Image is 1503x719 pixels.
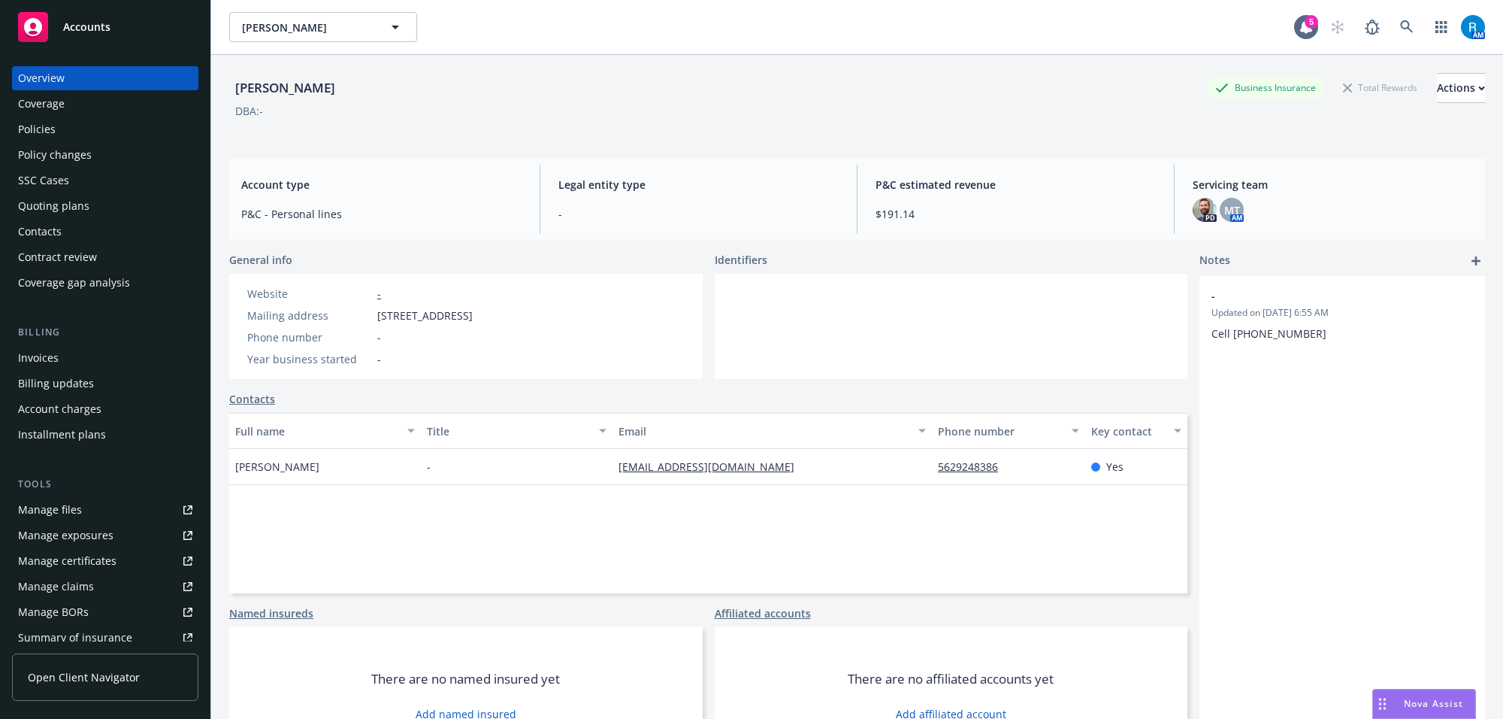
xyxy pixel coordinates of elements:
button: Phone number [932,413,1085,449]
div: Summary of insurance [18,626,132,650]
div: Total Rewards [1335,78,1425,97]
div: Coverage [18,92,65,116]
button: Email [612,413,932,449]
div: Manage files [18,498,82,522]
div: Billing updates [18,372,94,396]
a: Contacts [229,391,275,407]
span: Updated on [DATE] 6:55 AM [1211,306,1473,320]
img: photo [1193,198,1217,222]
a: Coverage [12,92,198,116]
div: Overview [18,66,65,90]
div: -Updated on [DATE] 6:55 AMCell [PHONE_NUMBER] [1199,276,1485,353]
span: Nova Assist [1404,697,1463,710]
div: 5 [1305,15,1318,29]
div: Mailing address [247,308,371,323]
span: General info [229,252,292,268]
a: Named insureds [229,605,313,621]
div: Key contact [1091,423,1165,439]
div: Policy changes [18,143,92,167]
span: P&C estimated revenue [875,177,1156,193]
a: Coverage gap analysis [12,271,198,295]
div: [PERSON_NAME] [229,78,341,98]
div: Email [618,423,909,439]
span: P&C - Personal lines [241,206,522,222]
span: $191.14 [875,206,1156,222]
span: - [1211,288,1434,304]
a: add [1467,252,1485,270]
div: Manage exposures [18,523,113,548]
a: [EMAIL_ADDRESS][DOMAIN_NAME] [618,460,806,474]
a: Manage exposures [12,523,198,548]
span: [STREET_ADDRESS] [377,308,473,323]
span: Cell [PHONE_NUMBER] [1211,326,1326,341]
span: - [558,206,839,222]
button: Nova Assist [1372,689,1476,719]
div: DBA: - [235,103,263,119]
span: Accounts [63,21,110,33]
span: - [377,329,381,345]
img: photo [1461,15,1485,39]
button: Actions [1437,73,1485,103]
div: Year business started [247,351,371,367]
a: Switch app [1426,12,1456,42]
div: SSC Cases [18,168,69,193]
a: Start snowing [1323,12,1353,42]
div: Contacts [18,220,62,244]
div: Billing [12,325,198,340]
div: Contract review [18,245,97,269]
div: Invoices [18,346,59,370]
a: Search [1392,12,1422,42]
a: 5629248386 [938,460,1010,474]
a: Policy changes [12,143,198,167]
a: - [377,287,381,301]
span: [PERSON_NAME] [235,459,319,475]
div: Manage BORs [18,600,89,624]
div: Manage claims [18,575,94,599]
span: MT [1224,202,1240,218]
span: - [377,351,381,367]
a: Manage files [12,498,198,522]
button: Title [421,413,612,449]
a: Manage BORs [12,600,198,624]
a: Affiliated accounts [715,605,811,621]
span: Legal entity type [558,177,839,193]
button: Key contact [1085,413,1187,449]
a: Manage claims [12,575,198,599]
button: [PERSON_NAME] [229,12,417,42]
div: Quoting plans [18,194,89,218]
a: Billing updates [12,372,198,396]
a: Overview [12,66,198,90]
a: Summary of insurance [12,626,198,650]
div: Tools [12,477,198,492]
a: SSC Cases [12,168,198,193]
a: Account charges [12,397,198,421]
span: Account type [241,177,522,193]
button: Full name [229,413,421,449]
div: Drag to move [1373,690,1392,718]
div: Installment plans [18,423,106,447]
span: Yes [1106,459,1123,475]
span: Notes [1199,252,1230,270]
span: [PERSON_NAME] [242,20,372,35]
a: Contacts [12,220,198,244]
div: Actions [1437,74,1485,102]
span: Open Client Navigator [28,669,140,685]
a: Contract review [12,245,198,269]
div: Policies [18,117,56,141]
div: Website [247,286,371,302]
span: There are no affiliated accounts yet [848,670,1054,688]
span: - [427,459,431,475]
div: Full name [235,423,398,439]
span: Identifiers [715,252,767,268]
a: Policies [12,117,198,141]
div: Phone number [938,423,1063,439]
div: Manage certificates [18,549,116,573]
div: Title [427,423,590,439]
div: Account charges [18,397,101,421]
a: Installment plans [12,423,198,447]
a: Report a Bug [1357,12,1387,42]
div: Coverage gap analysis [18,271,130,295]
span: Servicing team [1193,177,1473,193]
a: Accounts [12,6,198,48]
